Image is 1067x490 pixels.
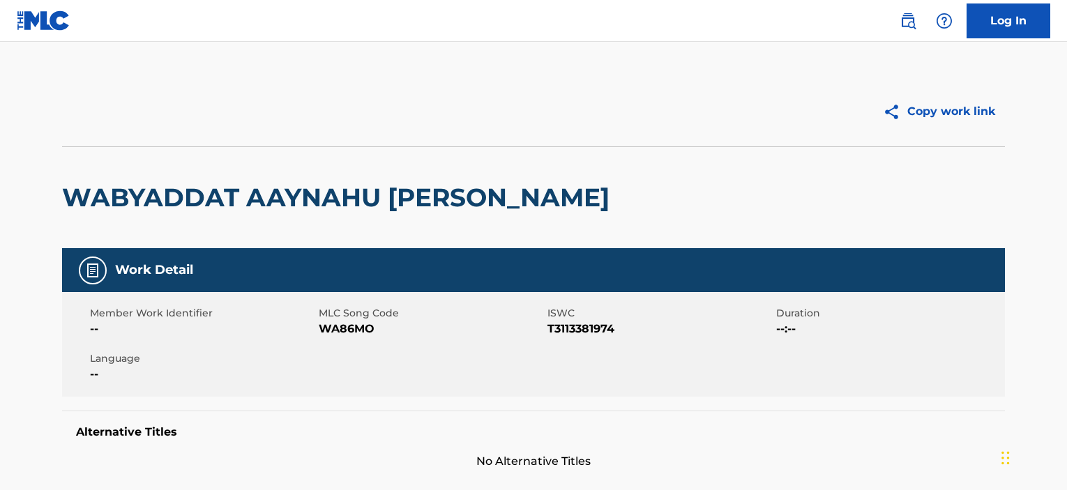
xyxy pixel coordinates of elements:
[930,7,958,35] div: Help
[115,262,193,278] h5: Work Detail
[936,13,953,29] img: help
[776,321,1001,337] span: --:--
[900,13,916,29] img: search
[547,321,773,337] span: T3113381974
[967,3,1050,38] a: Log In
[873,94,1005,129] button: Copy work link
[319,321,544,337] span: WA86MO
[319,306,544,321] span: MLC Song Code
[84,262,101,279] img: Work Detail
[90,306,315,321] span: Member Work Identifier
[997,423,1067,490] iframe: Chat Widget
[62,453,1005,470] span: No Alternative Titles
[17,10,70,31] img: MLC Logo
[90,321,315,337] span: --
[90,351,315,366] span: Language
[1001,437,1010,479] div: Drag
[776,306,1001,321] span: Duration
[894,7,922,35] a: Public Search
[547,306,773,321] span: ISWC
[62,182,616,213] h2: WABYADDAT AAYNAHU [PERSON_NAME]
[90,366,315,383] span: --
[76,425,991,439] h5: Alternative Titles
[883,103,907,121] img: Copy work link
